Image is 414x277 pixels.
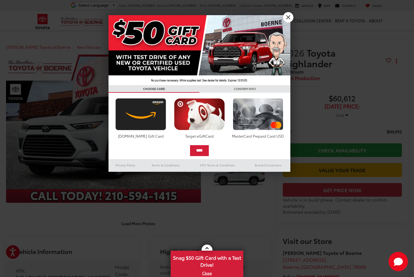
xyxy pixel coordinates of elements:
[231,98,285,130] img: mastercard.png
[172,98,226,130] img: targetcard.png
[109,85,199,93] h3: CHOOSE CARD
[114,133,168,138] div: [DOMAIN_NAME] Gift Card
[231,133,285,138] div: MasterCard Prepaid Card USD
[189,162,246,169] a: SMS Terms & Conditions
[246,162,290,169] a: Brand Disclaimers
[109,162,142,169] a: Privacy Policy
[172,133,226,138] div: Target eGiftCard
[114,98,168,130] img: amazoncard.png
[142,162,189,169] a: Terms & Conditions
[109,15,290,85] img: 42635_top_851395.jpg
[389,252,408,271] svg: Start Chat
[171,251,243,270] span: Snag $50 Gift Card with a Test Drive!
[389,252,408,271] button: Toggle Chat Window
[199,85,290,93] h3: CONFIRM INFO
